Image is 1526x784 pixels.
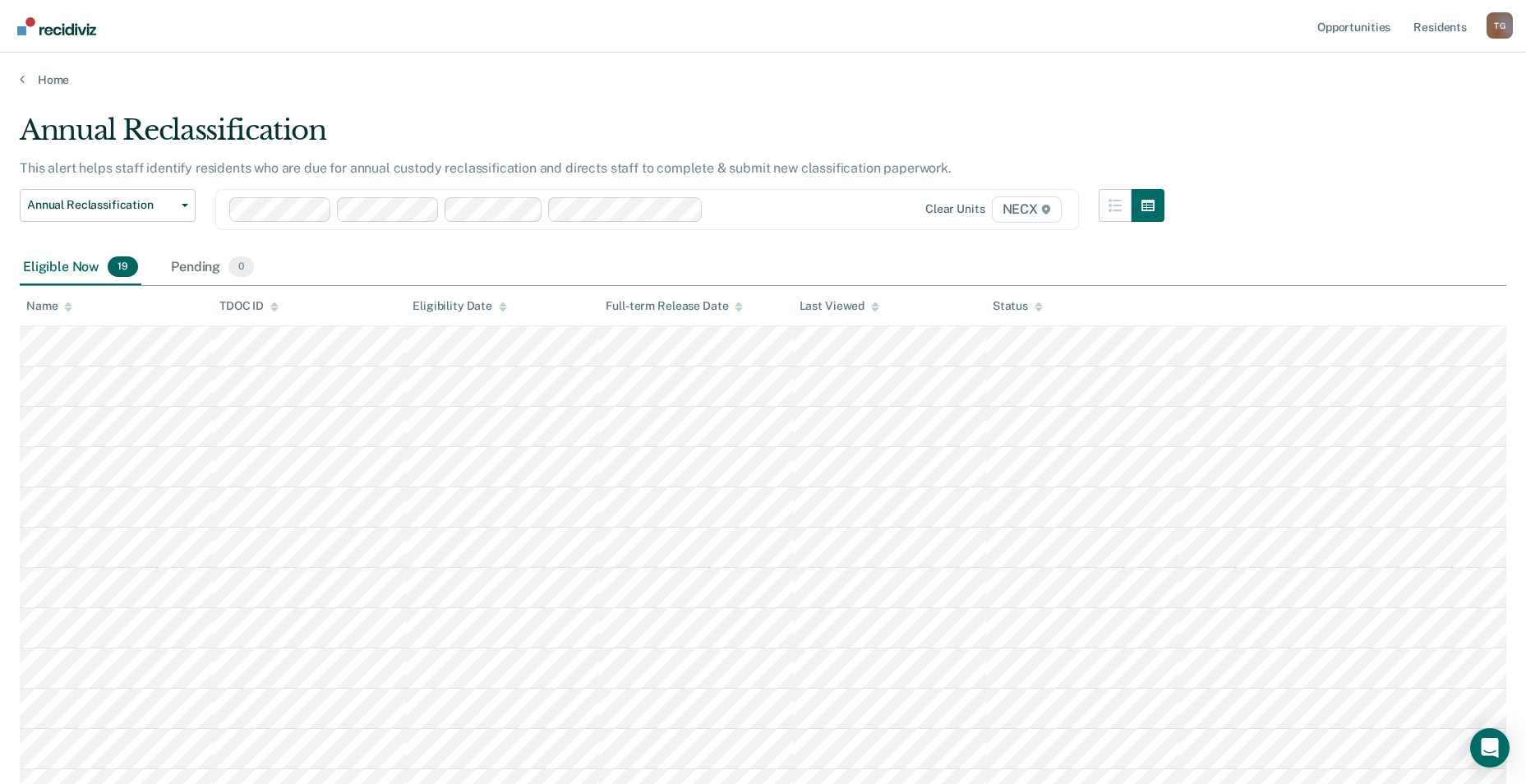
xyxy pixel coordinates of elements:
div: TDOC ID [219,299,279,313]
div: Status [993,299,1043,313]
button: Annual Reclassification [20,189,196,222]
span: 19 [108,256,138,278]
a: Home [20,72,1506,87]
span: NECX [992,196,1062,223]
div: Pending0 [168,250,257,286]
span: 0 [228,256,254,278]
div: T G [1487,12,1513,39]
div: Clear units [925,202,985,216]
span: Annual Reclassification [27,198,175,212]
button: Profile dropdown button [1487,12,1513,39]
img: Recidiviz [17,17,96,35]
div: Eligible Now19 [20,250,141,286]
div: Last Viewed [800,299,879,313]
p: This alert helps staff identify residents who are due for annual custody reclassification and dir... [20,160,952,176]
div: Annual Reclassification [20,113,1164,160]
div: Full-term Release Date [606,299,743,313]
div: Open Intercom Messenger [1470,728,1510,768]
div: Eligibility Date [413,299,507,313]
div: Name [26,299,72,313]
